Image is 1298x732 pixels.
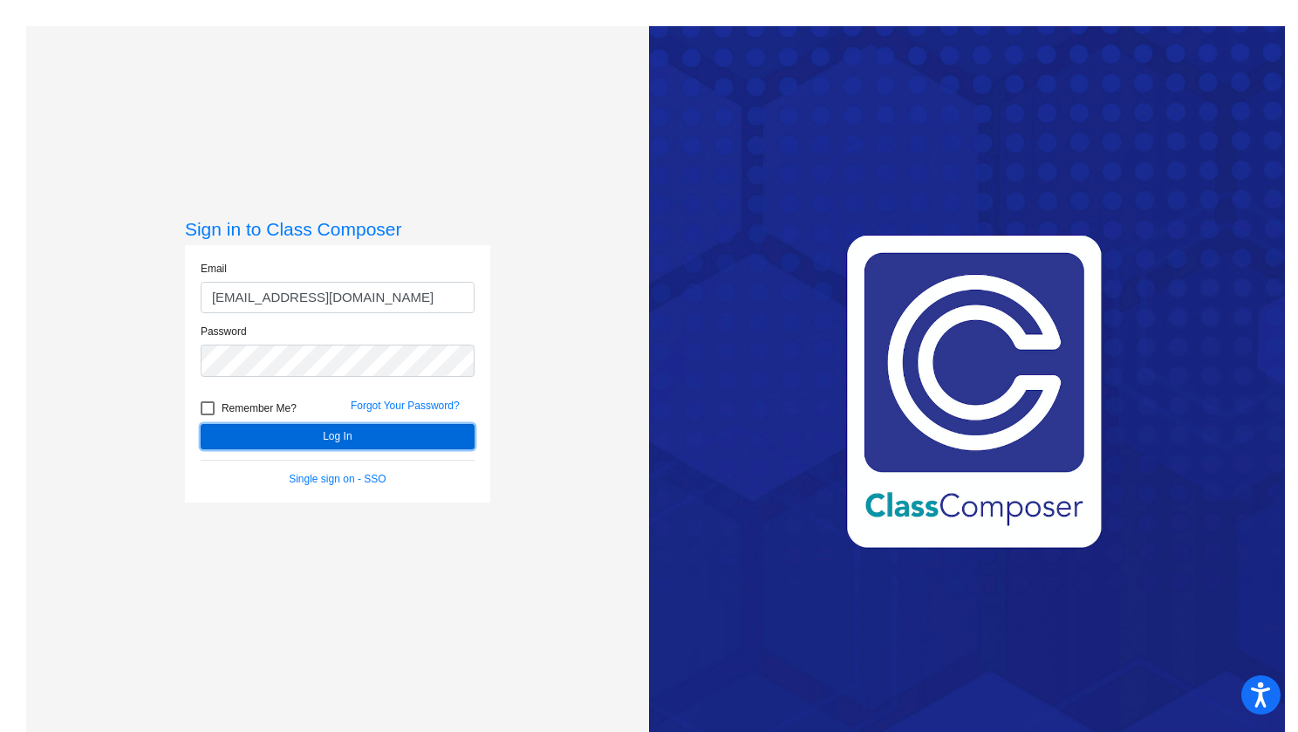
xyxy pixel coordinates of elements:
a: Single sign on - SSO [289,473,386,485]
span: Remember Me? [222,398,297,419]
button: Log In [201,424,475,449]
a: Forgot Your Password? [351,400,460,412]
h3: Sign in to Class Composer [185,218,490,240]
label: Password [201,324,247,339]
label: Email [201,261,227,277]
